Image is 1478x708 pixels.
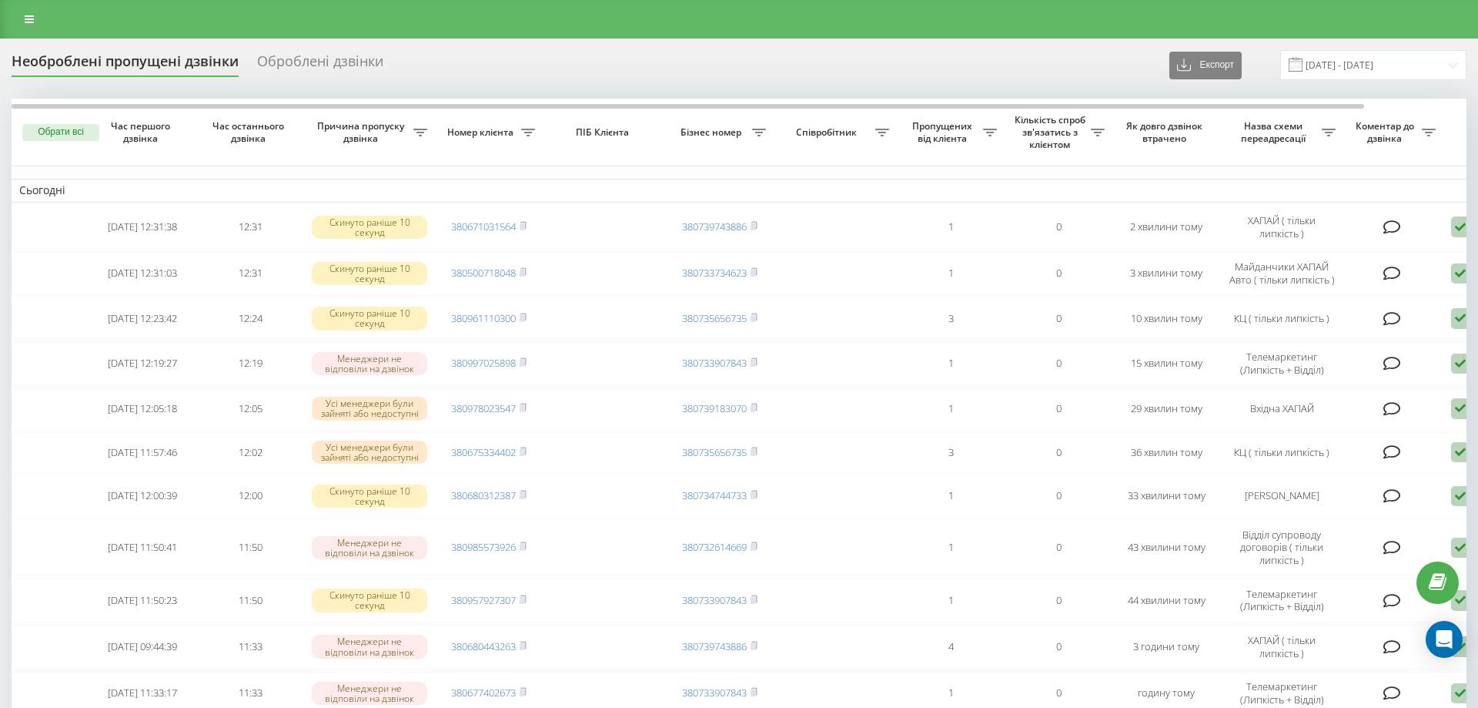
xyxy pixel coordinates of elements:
span: Як довго дзвінок втрачено [1125,120,1208,144]
div: Менеджери не відповіли на дзвінок [312,352,427,375]
td: [DATE] 12:23:42 [89,298,196,339]
div: Open Intercom Messenger [1426,621,1463,658]
div: Скинуто раніше 10 секунд [312,589,427,612]
a: 380957927307 [451,593,516,607]
span: ПІБ Клієнта [556,126,653,139]
td: 0 [1005,476,1112,517]
td: 0 [1005,206,1112,249]
td: [PERSON_NAME] [1220,476,1343,517]
td: 3 години тому [1112,626,1220,669]
span: Бізнес номер [674,126,752,139]
a: 380675334402 [451,445,516,459]
td: 3 [897,298,1005,339]
a: 380733907843 [682,593,747,607]
a: 380677402673 [451,686,516,700]
a: 380733907843 [682,686,747,700]
span: Час останнього дзвінка [209,120,292,144]
span: Пропущених від клієнта [905,120,983,144]
a: 380733734623 [682,266,747,280]
a: 380739183070 [682,401,747,415]
td: 43 хвилини тому [1112,519,1220,575]
td: [DATE] 11:57:46 [89,432,196,473]
td: 2 хвилини тому [1112,206,1220,249]
td: 11:50 [196,519,304,575]
td: Телемаркетинг (Липкість + Відділ) [1220,579,1343,622]
td: 12:05 [196,388,304,429]
td: 33 хвилини тому [1112,476,1220,517]
td: 0 [1005,432,1112,473]
div: Скинуто раніше 10 секунд [312,307,427,330]
td: Телемаркетинг (Липкість + Відділ) [1220,342,1343,385]
td: 11:50 [196,579,304,622]
div: Менеджери не відповіли на дзвінок [312,682,427,705]
td: 1 [897,206,1005,249]
span: Причина пропуску дзвінка [312,120,413,144]
td: [DATE] 09:44:39 [89,626,196,669]
td: 3 хвилини тому [1112,252,1220,295]
td: 12:19 [196,342,304,385]
a: 380680312387 [451,488,516,502]
a: 380997025898 [451,356,516,370]
div: Скинуто раніше 10 секунд [312,262,427,285]
td: [DATE] 12:31:03 [89,252,196,295]
a: 380671031564 [451,220,516,233]
a: 380734744733 [682,488,747,502]
td: 44 хвилини тому [1112,579,1220,622]
td: КЦ ( тільки липкість ) [1220,298,1343,339]
a: 380961110300 [451,311,516,325]
a: 380735656735 [682,445,747,459]
span: Коментар до дзвінка [1351,120,1422,144]
td: 0 [1005,388,1112,429]
td: 36 хвилин тому [1112,432,1220,473]
td: 1 [897,579,1005,622]
td: 1 [897,476,1005,517]
span: Кількість спроб зв'язатись з клієнтом [1012,114,1091,150]
div: Усі менеджери були зайняті або недоступні [312,397,427,420]
td: 3 [897,432,1005,473]
td: 1 [897,252,1005,295]
td: 0 [1005,519,1112,575]
td: 4 [897,626,1005,669]
td: Відділ супроводу договорів ( тільки липкість ) [1220,519,1343,575]
td: 1 [897,342,1005,385]
td: ХАПАЙ ( тільки липкість ) [1220,626,1343,669]
td: [DATE] 12:05:18 [89,388,196,429]
td: 11:33 [196,626,304,669]
td: [DATE] 12:19:27 [89,342,196,385]
a: 380985573926 [451,540,516,554]
a: 380735656735 [682,311,747,325]
span: Час першого дзвінка [101,120,184,144]
div: Менеджери не відповіли на дзвінок [312,536,427,559]
td: 12:31 [196,206,304,249]
button: Експорт [1169,52,1242,79]
td: 12:31 [196,252,304,295]
span: Номер клієнта [443,126,521,139]
div: Оброблені дзвінки [257,53,383,77]
td: [DATE] 11:50:23 [89,579,196,622]
a: 380733907843 [682,356,747,370]
td: [DATE] 11:50:41 [89,519,196,575]
td: 15 хвилин тому [1112,342,1220,385]
td: 29 хвилин тому [1112,388,1220,429]
a: 380978023547 [451,401,516,415]
a: 380739743886 [682,639,747,653]
div: Необроблені пропущені дзвінки [12,53,239,77]
td: КЦ ( тільки липкість ) [1220,432,1343,473]
a: 380680443263 [451,639,516,653]
td: 1 [897,388,1005,429]
td: Вхідна ХАПАЙ [1220,388,1343,429]
a: 380500718048 [451,266,516,280]
td: 12:24 [196,298,304,339]
td: 0 [1005,342,1112,385]
td: ХАПАЙ ( тільки липкість ) [1220,206,1343,249]
div: Менеджери не відповіли на дзвінок [312,635,427,658]
a: 380739743886 [682,220,747,233]
td: [DATE] 12:31:38 [89,206,196,249]
td: 0 [1005,626,1112,669]
a: 380732614669 [682,540,747,554]
td: 0 [1005,579,1112,622]
td: 10 хвилин тому [1112,298,1220,339]
td: Майданчики ХАПАЙ Авто ( тільки липкість ) [1220,252,1343,295]
div: Скинуто раніше 10 секунд [312,216,427,239]
div: Скинуто раніше 10 секунд [312,485,427,508]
